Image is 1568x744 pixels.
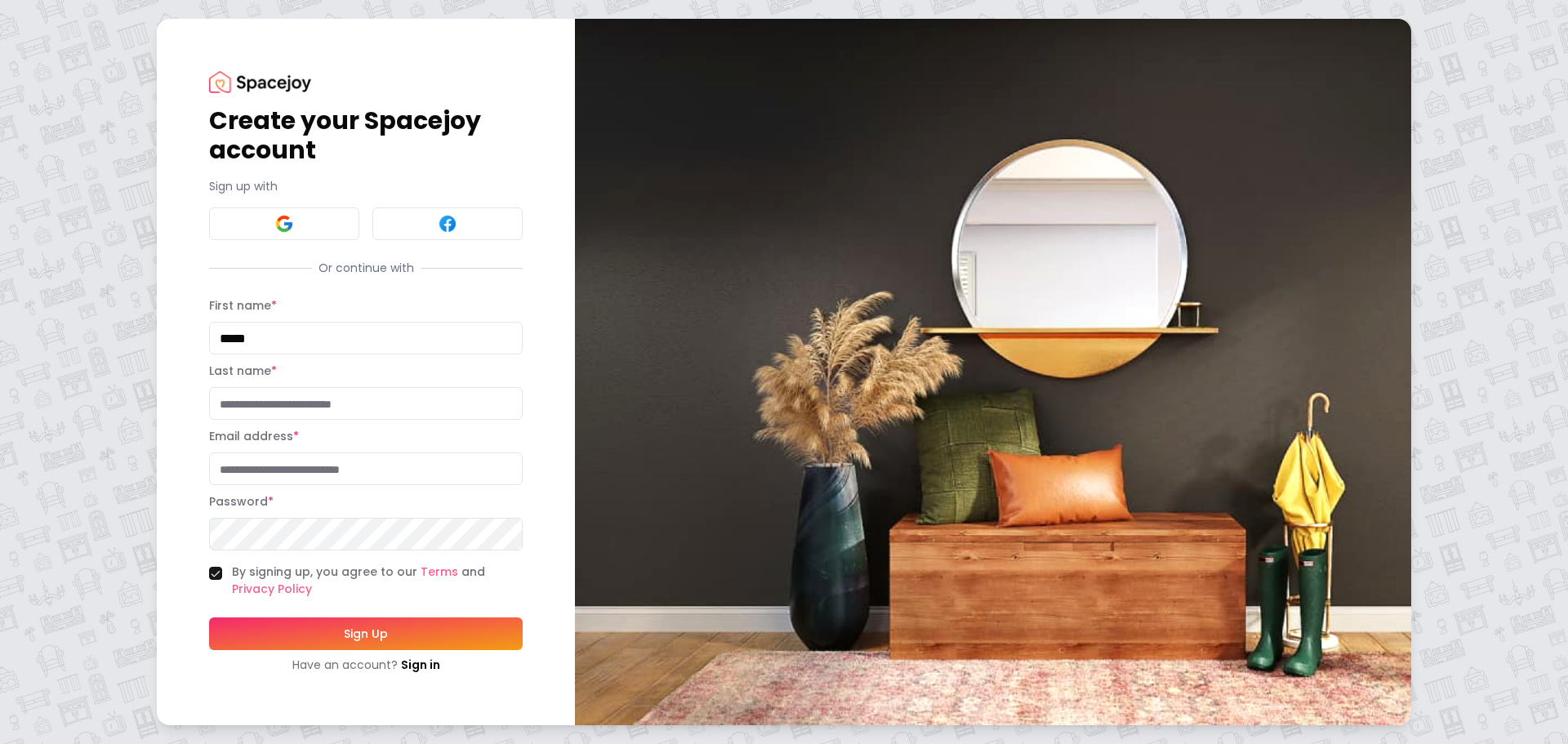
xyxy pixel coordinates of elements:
label: Last name [209,363,277,379]
a: Sign in [401,657,440,673]
img: Spacejoy Logo [209,71,311,93]
label: Email address [209,428,299,444]
button: Sign Up [209,617,523,650]
div: Have an account? [209,657,523,673]
span: Or continue with [312,260,421,276]
a: Terms [421,564,458,580]
label: First name [209,297,277,314]
label: Password [209,493,274,510]
h1: Create your Spacejoy account [209,106,523,165]
p: Sign up with [209,178,523,194]
label: By signing up, you agree to our and [232,564,523,598]
img: Facebook signin [438,214,457,234]
a: Privacy Policy [232,581,312,597]
img: Google signin [274,214,294,234]
img: banner [575,19,1411,725]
